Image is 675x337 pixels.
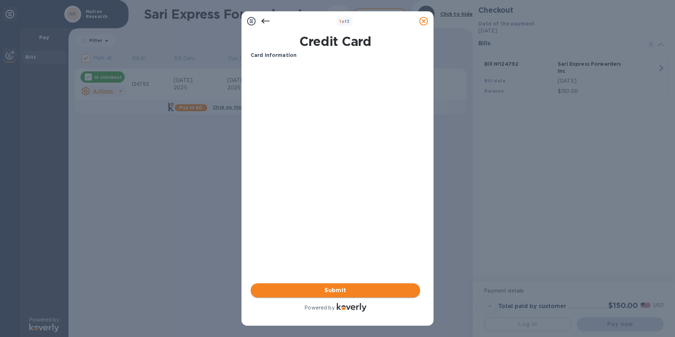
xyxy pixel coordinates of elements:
[304,304,334,312] p: Powered by
[339,19,341,24] span: 1
[256,286,414,295] span: Submit
[251,65,420,171] iframe: Your browser does not support iframes
[337,303,366,312] img: Logo
[251,52,297,58] b: Card Information
[248,34,423,49] h1: Credit Card
[339,19,350,24] b: of 3
[251,283,420,297] button: Submit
